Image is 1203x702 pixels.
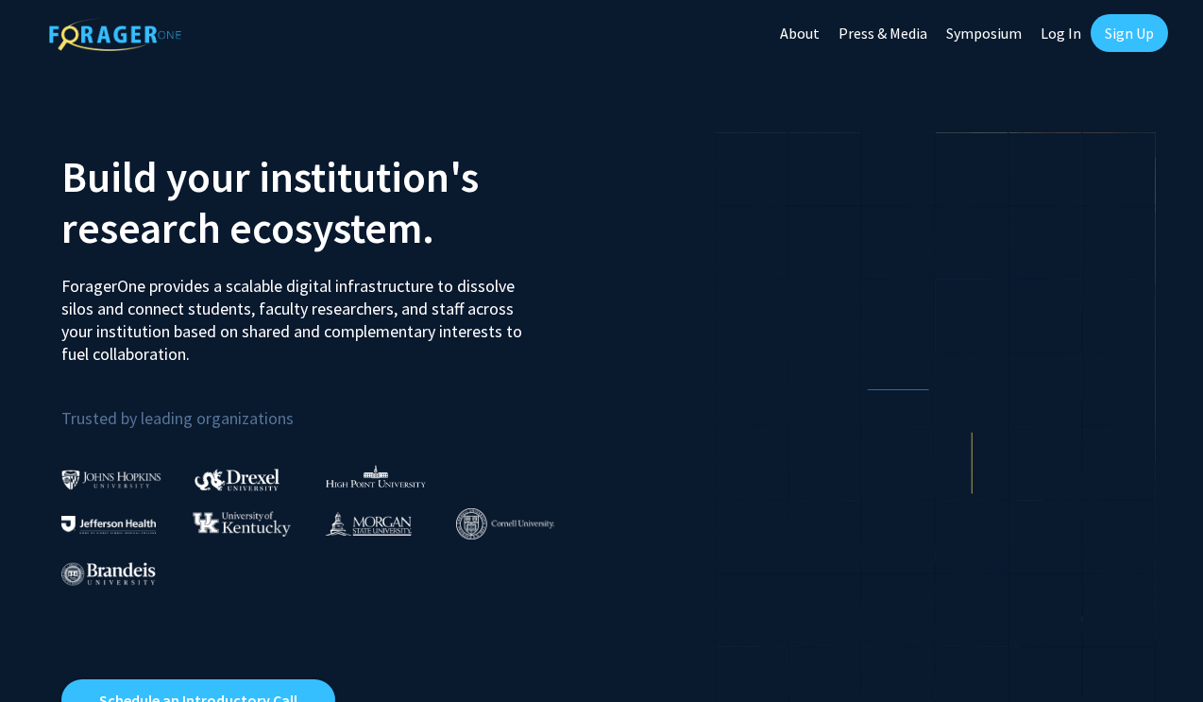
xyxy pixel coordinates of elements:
a: Sign Up [1091,14,1168,52]
img: Cornell University [456,508,554,539]
img: High Point University [326,465,426,488]
p: ForagerOne provides a scalable digital infrastructure to dissolve silos and connect students, fac... [61,261,524,366]
img: Drexel University [195,469,280,490]
img: University of Kentucky [193,511,291,537]
p: Trusted by leading organizations [61,381,587,433]
h2: Build your institution's research ecosystem. [61,151,587,253]
img: Brandeis University [61,562,156,586]
img: Thomas Jefferson University [61,516,156,534]
img: Johns Hopkins University [61,470,161,489]
img: ForagerOne Logo [49,18,181,51]
img: Morgan State University [325,511,412,536]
